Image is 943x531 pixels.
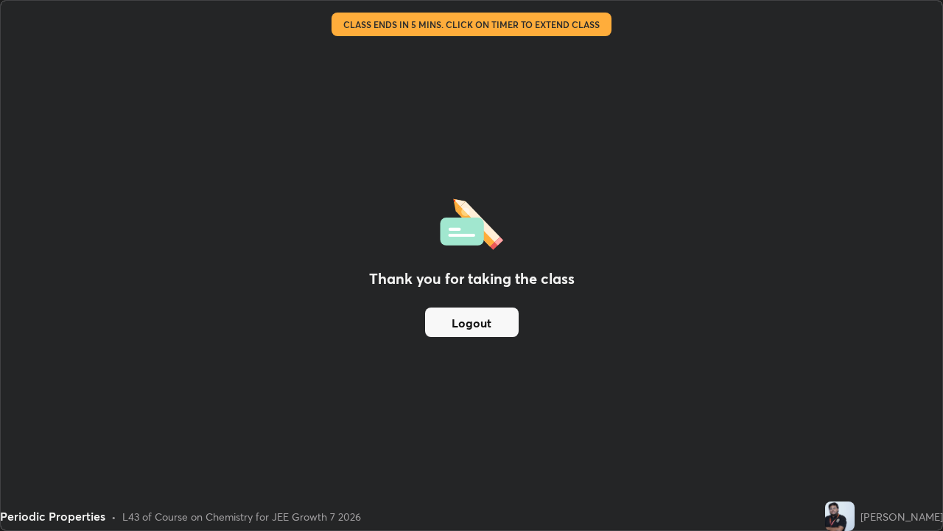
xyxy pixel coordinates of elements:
div: • [111,509,116,524]
img: offlineFeedback.1438e8b3.svg [440,194,503,250]
div: L43 of Course on Chemistry for JEE Growth 7 2026 [122,509,361,524]
img: f52693902ea24fad8798545285471255.jpg [825,502,855,531]
div: [PERSON_NAME] [860,509,943,524]
button: Logout [425,308,519,337]
h2: Thank you for taking the class [369,268,575,290]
